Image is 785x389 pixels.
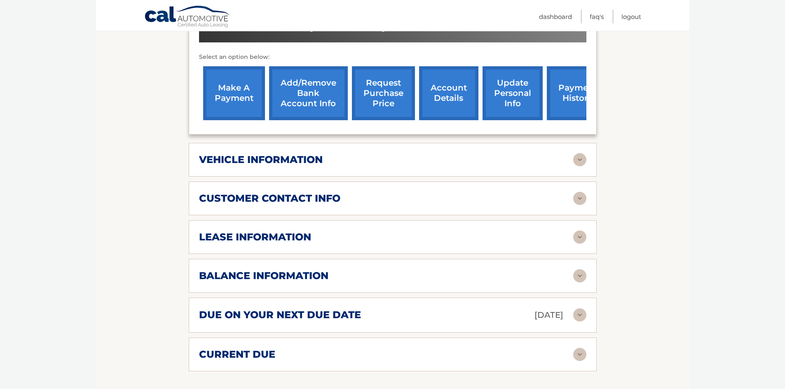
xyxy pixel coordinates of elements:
[573,348,586,361] img: accordion-rest.svg
[199,231,311,243] h2: lease information
[199,192,340,205] h2: customer contact info
[547,66,609,120] a: payment history
[621,10,641,23] a: Logout
[419,66,478,120] a: account details
[199,52,586,62] p: Select an option below:
[539,10,572,23] a: Dashboard
[199,309,361,321] h2: due on your next due date
[144,5,231,29] a: Cal Automotive
[199,154,323,166] h2: vehicle information
[590,10,604,23] a: FAQ's
[199,270,328,282] h2: balance information
[203,66,265,120] a: make a payment
[573,231,586,244] img: accordion-rest.svg
[573,269,586,282] img: accordion-rest.svg
[573,308,586,321] img: accordion-rest.svg
[199,348,275,361] h2: current due
[573,192,586,205] img: accordion-rest.svg
[483,66,543,120] a: update personal info
[573,153,586,166] img: accordion-rest.svg
[534,308,563,322] p: [DATE]
[352,66,415,120] a: request purchase price
[269,66,348,120] a: Add/Remove bank account info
